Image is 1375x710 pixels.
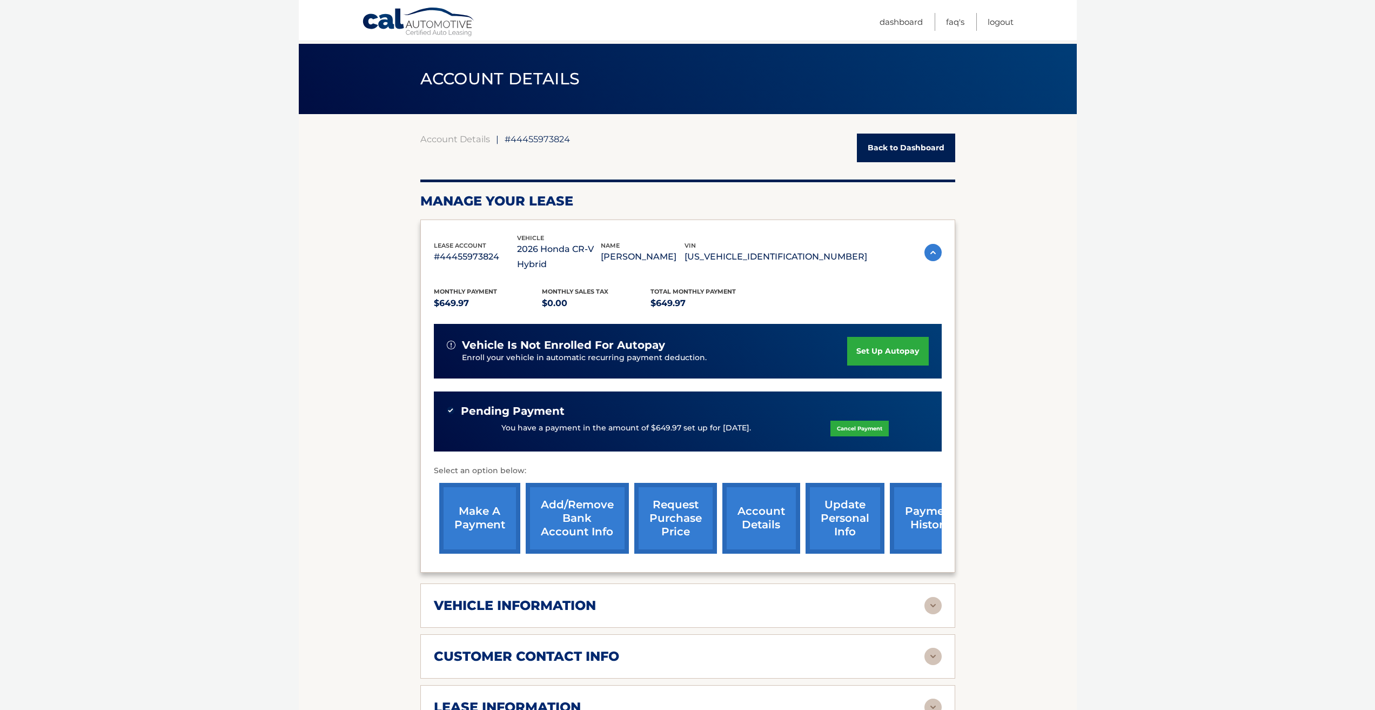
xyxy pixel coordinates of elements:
[517,242,601,272] p: 2026 Honda CR-V Hybrid
[601,249,685,264] p: [PERSON_NAME]
[924,597,942,614] img: accordion-rest.svg
[685,249,867,264] p: [US_VEHICLE_IDENTIFICATION_NUMBER]
[434,288,497,295] span: Monthly Payment
[462,352,848,364] p: Enroll your vehicle in automatic recurring payment deduction.
[420,193,955,209] h2: Manage Your Lease
[685,242,696,249] span: vin
[461,404,565,418] span: Pending Payment
[434,242,486,249] span: lease account
[505,134,570,144] span: #44455973824
[924,648,942,665] img: accordion-rest.svg
[434,648,619,665] h2: customer contact info
[501,422,751,434] p: You have a payment in the amount of $649.97 set up for [DATE].
[434,598,596,614] h2: vehicle information
[890,483,971,554] a: payment history
[880,13,923,31] a: Dashboard
[542,296,650,311] p: $0.00
[830,421,889,436] a: Cancel Payment
[924,244,942,261] img: accordion-active.svg
[650,288,736,295] span: Total Monthly Payment
[420,134,490,144] a: Account Details
[650,296,759,311] p: $649.97
[420,69,580,89] span: ACCOUNT DETAILS
[847,337,928,366] a: set up autopay
[434,296,542,311] p: $649.97
[526,483,629,554] a: Add/Remove bank account info
[857,134,955,162] a: Back to Dashboard
[434,465,942,477] p: Select an option below:
[946,13,964,31] a: FAQ's
[988,13,1014,31] a: Logout
[447,341,455,349] img: alert-white.svg
[462,339,665,352] span: vehicle is not enrolled for autopay
[439,483,520,554] a: make a payment
[806,483,884,554] a: update personal info
[434,249,518,264] p: #44455973824
[634,483,717,554] a: request purchase price
[362,7,475,38] a: Cal Automotive
[447,407,454,414] img: check-green.svg
[601,242,620,249] span: name
[722,483,800,554] a: account details
[542,288,608,295] span: Monthly sales Tax
[517,234,544,242] span: vehicle
[496,134,499,144] span: |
